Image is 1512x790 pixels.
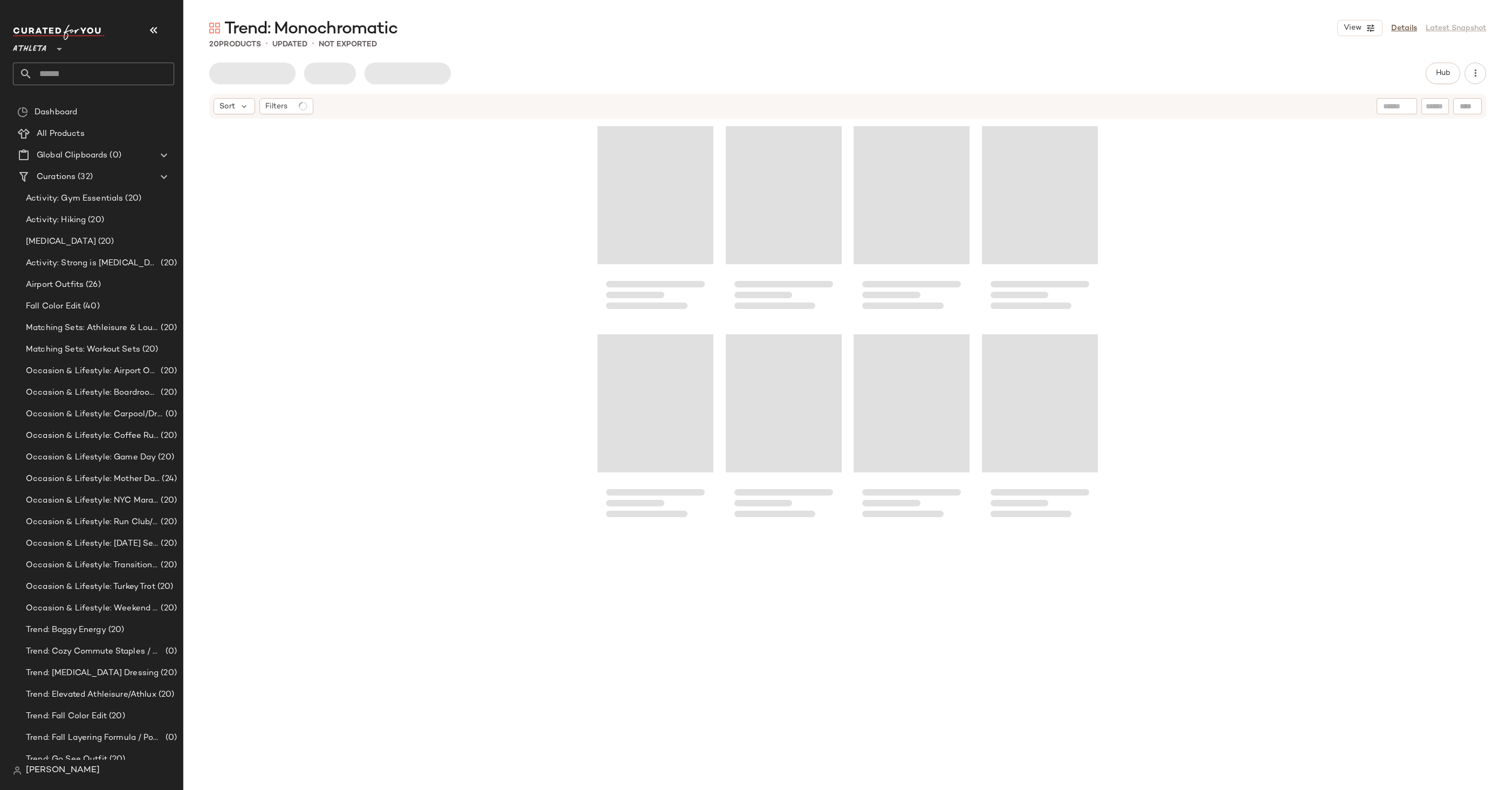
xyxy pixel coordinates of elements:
[26,257,159,270] span: Activity: Strong is [MEDICAL_DATA]
[26,236,96,248] span: [MEDICAL_DATA]
[319,39,377,50] p: Not Exported
[159,516,177,528] span: (20)
[272,39,307,50] p: updated
[26,344,140,356] span: Matching Sets: Workout Sets
[26,494,159,507] span: Occasion & Lifestyle: NYC Marathon
[107,149,121,162] span: (0)
[26,387,159,399] span: Occasion & Lifestyle: Boardroom to Barre
[96,236,114,248] span: (20)
[107,753,126,766] span: (20)
[209,40,219,49] span: 20
[982,122,1098,321] div: Loading...
[26,322,159,334] span: Matching Sets: Athleisure & Lounge Sets
[1343,24,1362,32] span: View
[224,18,397,40] span: Trend: Monochromatic
[159,365,177,377] span: (20)
[159,387,177,399] span: (20)
[26,193,123,205] span: Activity: Gym Essentials
[155,581,174,593] span: (20)
[159,602,177,615] span: (20)
[26,753,107,766] span: Trend: Go See Outfit
[37,128,85,140] span: All Products
[81,300,100,313] span: (40)
[26,300,81,313] span: Fall Color Edit
[106,624,125,636] span: (20)
[209,39,261,50] div: Products
[140,344,159,356] span: (20)
[26,559,159,572] span: Occasion & Lifestyle: Transitional Styles
[26,279,84,291] span: Airport Outfits
[219,101,235,112] span: Sort
[35,106,77,119] span: Dashboard
[163,732,177,744] span: (0)
[26,451,156,464] span: Occasion & Lifestyle: Game Day
[26,538,159,550] span: Occasion & Lifestyle: [DATE] Self Care/Lounge
[123,193,141,205] span: (20)
[1426,63,1460,84] button: Hub
[163,645,177,658] span: (0)
[37,171,75,183] span: Curations
[854,122,970,321] div: Loading...
[26,408,163,421] span: Occasion & Lifestyle: Carpool/Drop Off Looks/Mom Moves
[726,330,842,530] div: Loading...
[1337,20,1383,36] button: View
[107,710,125,723] span: (20)
[160,473,177,485] span: (24)
[159,538,177,550] span: (20)
[26,732,163,744] span: Trend: Fall Layering Formula / Power Layers
[159,494,177,507] span: (20)
[26,667,159,679] span: Trend: [MEDICAL_DATA] Dressing
[156,451,174,464] span: (20)
[13,37,46,56] span: Athleta
[726,122,842,321] div: Loading...
[854,330,970,530] div: Loading...
[312,38,314,51] span: •
[982,330,1098,530] div: Loading...
[26,689,156,701] span: Trend: Elevated Athleisure/Athlux
[156,689,175,701] span: (20)
[597,122,713,321] div: Loading...
[26,365,159,377] span: Occasion & Lifestyle: Airport Outfits
[163,408,177,421] span: (0)
[159,667,177,679] span: (20)
[26,624,106,636] span: Trend: Baggy Energy
[13,766,22,775] img: svg%3e
[1435,69,1451,78] span: Hub
[597,330,713,530] div: Loading...
[26,710,107,723] span: Trend: Fall Color Edit
[17,107,28,118] img: svg%3e
[86,214,104,226] span: (20)
[26,214,86,226] span: Activity: Hiking
[265,101,287,112] span: Filters
[1391,23,1417,34] a: Details
[265,38,268,51] span: •
[37,149,107,162] span: Global Clipboards
[26,764,100,777] span: [PERSON_NAME]
[13,25,105,40] img: cfy_white_logo.C9jOOHJF.svg
[26,602,159,615] span: Occasion & Lifestyle: Weekend Wellness Getaway
[159,257,177,270] span: (20)
[26,645,163,658] span: Trend: Cozy Commute Staples / All Day Uniform
[159,322,177,334] span: (20)
[159,430,177,442] span: (20)
[26,430,159,442] span: Occasion & Lifestyle: Coffee Run
[26,516,159,528] span: Occasion & Lifestyle: Run Club/RunTok Faves
[26,581,155,593] span: Occasion & Lifestyle: Turkey Trot
[84,279,101,291] span: (26)
[75,171,93,183] span: (32)
[26,473,160,485] span: Occasion & Lifestyle: Mother Daughter Moves
[209,23,220,33] img: svg%3e
[159,559,177,572] span: (20)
